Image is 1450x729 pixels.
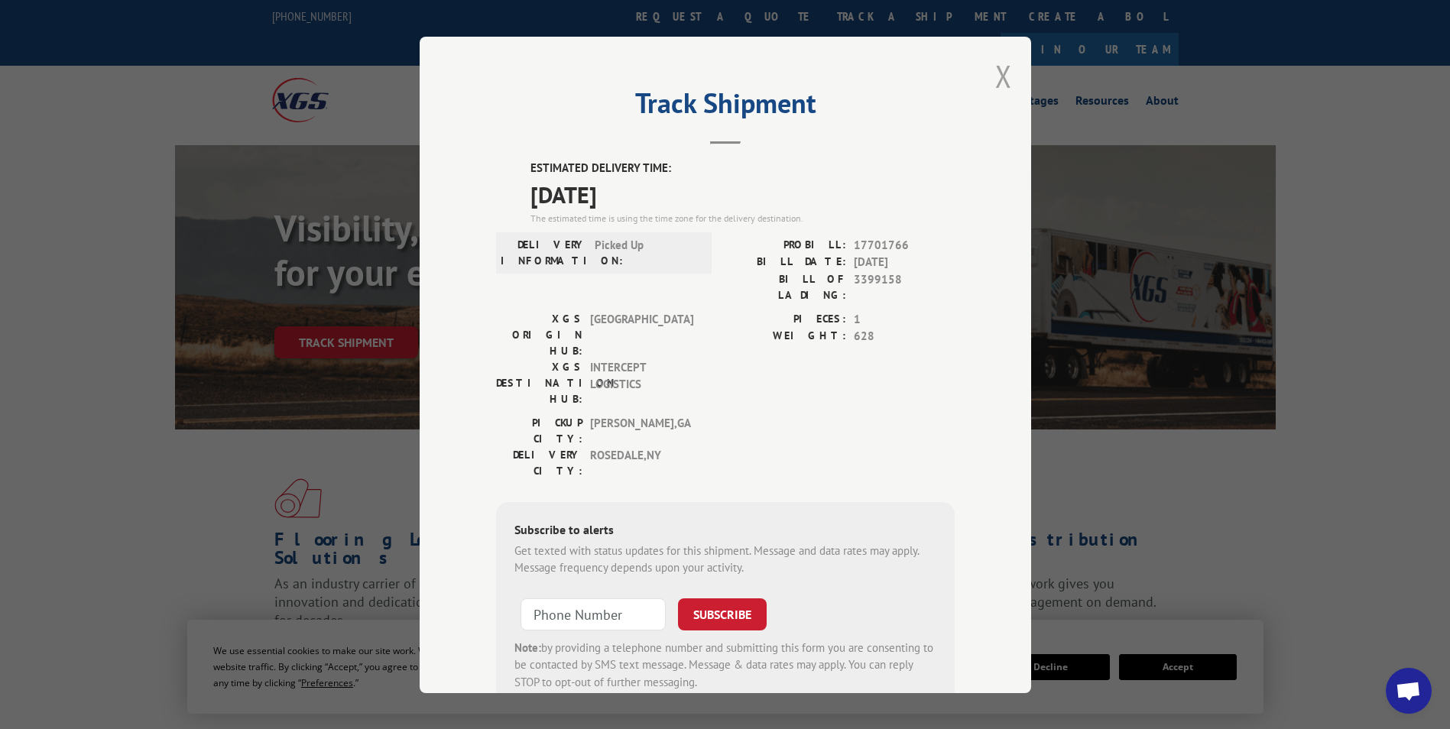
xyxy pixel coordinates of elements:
button: SUBSCRIBE [678,598,767,630]
button: Close modal [995,56,1012,96]
span: 17701766 [854,236,955,254]
input: Phone Number [521,598,666,630]
label: ESTIMATED DELIVERY TIME: [530,160,955,177]
label: XGS DESTINATION HUB: [496,358,582,407]
span: 1 [854,310,955,328]
span: [DATE] [530,177,955,211]
label: XGS ORIGIN HUB: [496,310,582,358]
span: Picked Up [595,236,698,268]
div: Subscribe to alerts [514,520,936,542]
label: WEIGHT: [725,328,846,345]
div: Open chat [1386,668,1432,714]
label: BILL OF LADING: [725,271,846,303]
label: PROBILL: [725,236,846,254]
h2: Track Shipment [496,92,955,122]
label: PIECES: [725,310,846,328]
label: PICKUP CITY: [496,414,582,446]
span: [GEOGRAPHIC_DATA] [590,310,693,358]
span: ROSEDALE , NY [590,446,693,478]
span: INTERCEPT LOGISTICS [590,358,693,407]
div: Get texted with status updates for this shipment. Message and data rates may apply. Message frequ... [514,542,936,576]
span: 628 [854,328,955,345]
div: by providing a telephone number and submitting this form you are consenting to be contacted by SM... [514,639,936,691]
label: BILL DATE: [725,254,846,271]
span: [DATE] [854,254,955,271]
strong: Note: [514,640,541,654]
span: 3399158 [854,271,955,303]
div: The estimated time is using the time zone for the delivery destination. [530,211,955,225]
label: DELIVERY CITY: [496,446,582,478]
span: [PERSON_NAME] , GA [590,414,693,446]
label: DELIVERY INFORMATION: [501,236,587,268]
